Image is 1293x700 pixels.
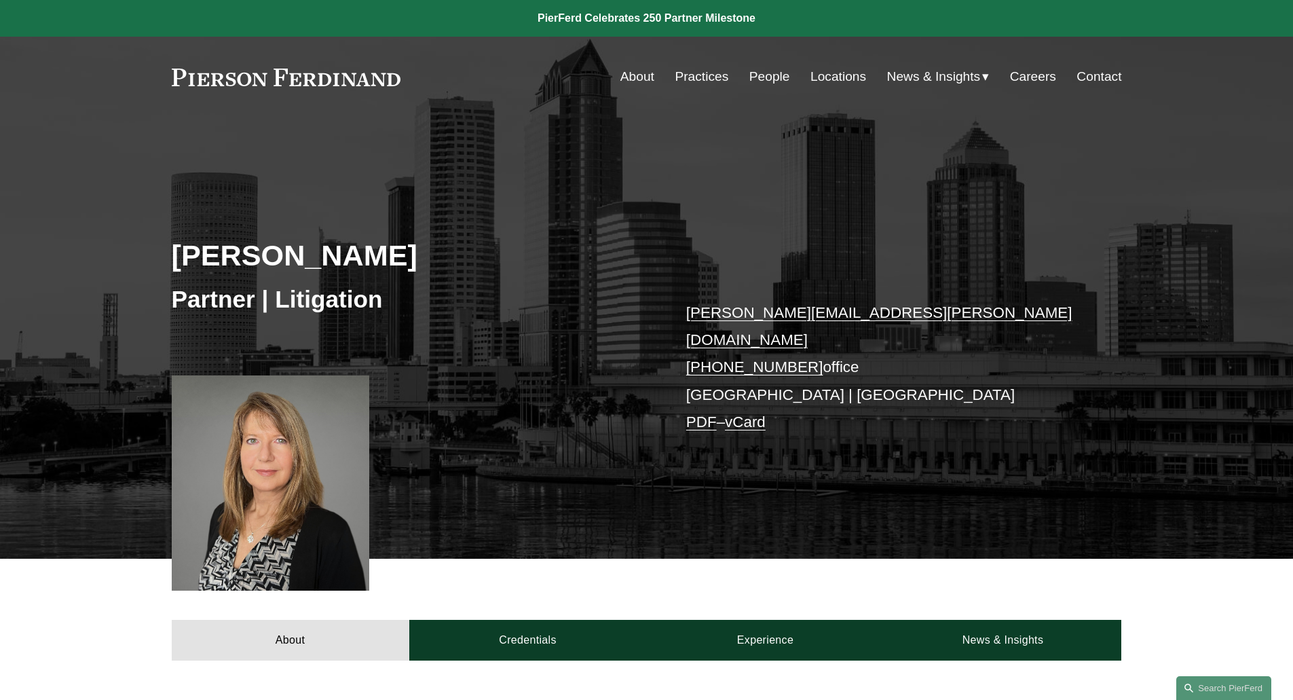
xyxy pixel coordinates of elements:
a: Careers [1010,64,1056,90]
a: Search this site [1176,676,1271,700]
p: office [GEOGRAPHIC_DATA] | [GEOGRAPHIC_DATA] – [686,299,1082,437]
a: folder dropdown [887,64,990,90]
a: [PHONE_NUMBER] [686,358,823,375]
a: About [620,64,654,90]
a: People [749,64,790,90]
span: News & Insights [887,65,981,89]
a: About [172,620,409,661]
h2: [PERSON_NAME] [172,238,647,273]
a: News & Insights [884,620,1121,661]
a: Locations [810,64,866,90]
a: Credentials [409,620,647,661]
a: Practices [675,64,728,90]
a: [PERSON_NAME][EMAIL_ADDRESS][PERSON_NAME][DOMAIN_NAME] [686,304,1072,348]
a: vCard [725,413,766,430]
a: Contact [1076,64,1121,90]
a: PDF [686,413,717,430]
h3: Partner | Litigation [172,284,647,314]
a: Experience [647,620,884,661]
